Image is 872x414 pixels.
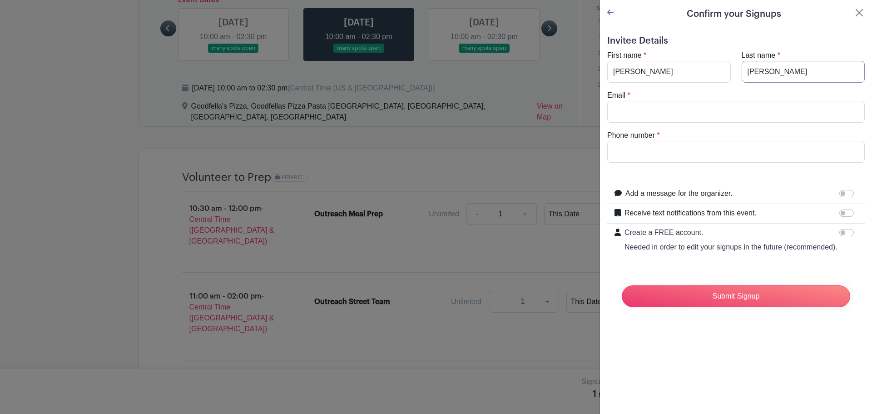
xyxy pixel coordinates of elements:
[624,227,837,238] p: Create a FREE account.
[624,242,837,253] p: Needed in order to edit your signups in the future (recommended).
[607,90,625,101] label: Email
[687,7,781,21] h5: Confirm your Signups
[625,188,733,199] label: Add a message for the organizer.
[624,208,757,219] label: Receive text notifications from this event.
[607,35,865,46] h5: Invitee Details
[742,50,776,61] label: Last name
[607,130,655,141] label: Phone number
[607,50,642,61] label: First name
[854,7,865,18] button: Close
[622,285,850,307] input: Submit Signup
